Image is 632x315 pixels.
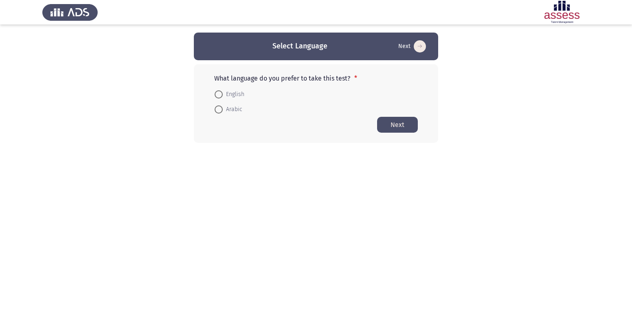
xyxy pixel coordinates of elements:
button: Start assessment [377,117,418,133]
span: Arabic [223,105,242,114]
img: Assessment logo of ASSESS Employability - EBI [534,1,590,24]
img: Assess Talent Management logo [42,1,98,24]
span: English [223,90,244,99]
h3: Select Language [272,41,327,51]
p: What language do you prefer to take this test? [214,74,418,82]
button: Start assessment [396,40,428,53]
